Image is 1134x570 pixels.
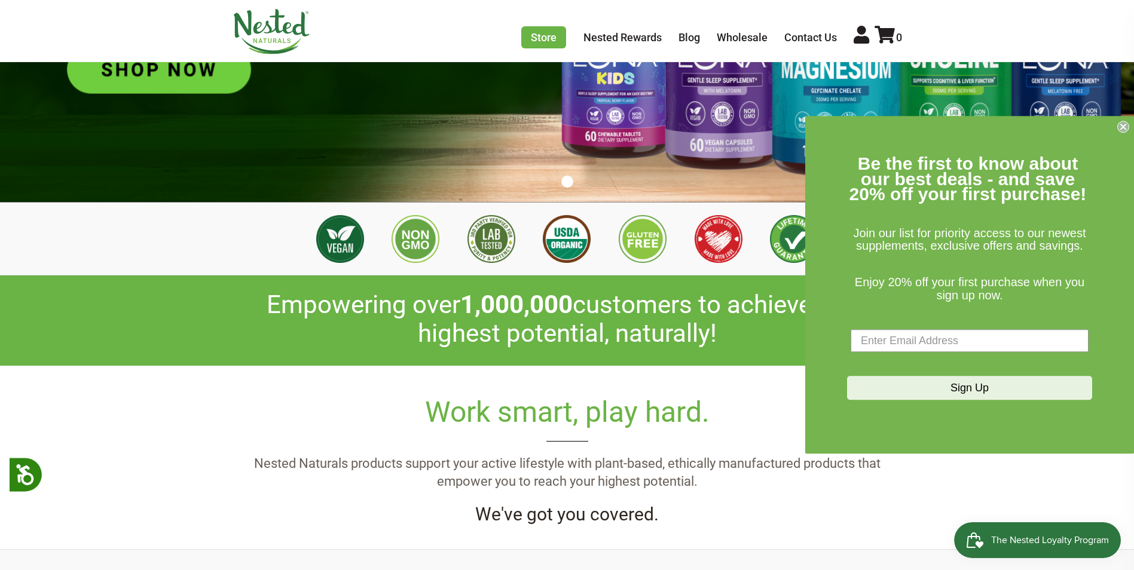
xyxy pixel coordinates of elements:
[853,226,1086,253] span: Join our list for priority access to our newest supplements, exclusive offers and savings.
[233,290,902,348] h2: Empowering over customers to achieve their highest potential, naturally!
[678,31,700,44] a: Blog
[521,26,566,48] a: Store
[583,31,662,44] a: Nested Rewards
[849,154,1087,204] span: Be the first to know about our best deals - and save 20% off your first purchase!
[717,31,768,44] a: Wholesale
[561,176,573,188] button: 1 of 1
[1117,121,1129,133] button: Close dialog
[896,31,902,44] span: 0
[784,31,837,44] a: Contact Us
[851,330,1089,353] input: Enter Email Address
[954,522,1122,558] iframe: Button to open loyalty program pop-up
[875,31,902,44] a: 0
[855,275,1084,302] span: Enjoy 20% off your first purchase when you sign up now.
[467,215,515,263] img: 3rd Party Lab Tested
[695,215,742,263] img: Made with Love
[233,504,902,525] h4: We've got you covered.
[805,116,1134,453] div: FLYOUT Form
[233,9,310,54] img: Nested Naturals
[316,215,364,263] img: Vegan
[770,215,818,263] img: Lifetime Guarantee
[619,215,667,263] img: Gluten Free
[392,215,439,263] img: Non GMO
[847,376,1092,400] button: Sign Up
[233,455,902,492] p: Nested Naturals products support your active lifestyle with plant-based, ethically manufactured p...
[460,290,573,319] span: 1,000,000
[543,215,591,263] img: USDA Organic
[233,396,902,441] h2: Work smart, play hard.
